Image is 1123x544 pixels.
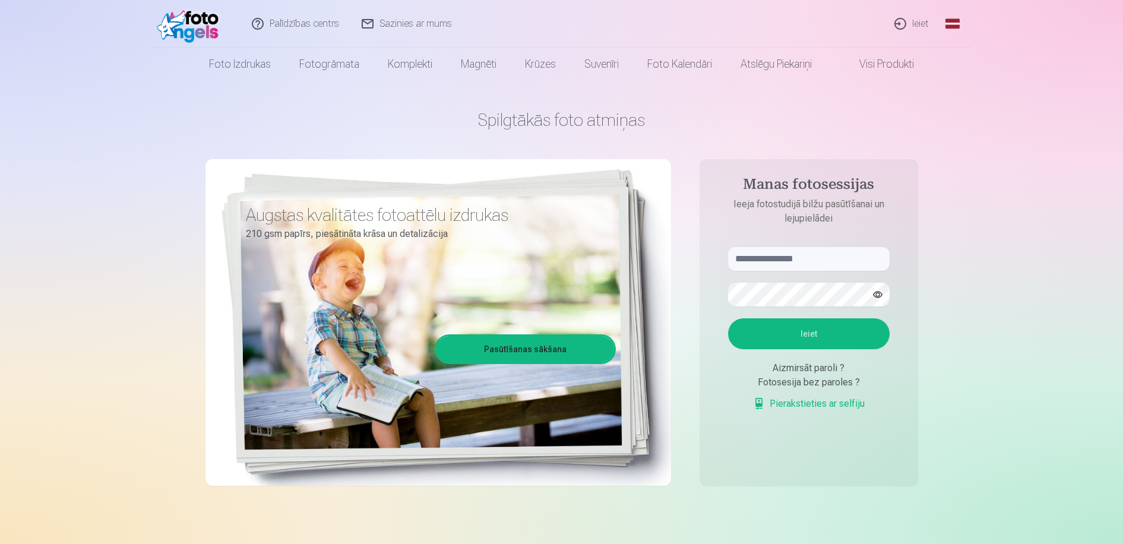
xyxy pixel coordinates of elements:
[246,204,607,226] h3: Augstas kvalitātes fotoattēlu izdrukas
[826,48,928,81] a: Visi produkti
[728,318,890,349] button: Ieiet
[633,48,726,81] a: Foto kalendāri
[728,375,890,390] div: Fotosesija bez paroles ?
[205,109,918,131] h1: Spilgtākās foto atmiņas
[374,48,447,81] a: Komplekti
[570,48,633,81] a: Suvenīri
[753,397,865,411] a: Pierakstieties ar selfiju
[195,48,285,81] a: Foto izdrukas
[716,176,901,197] h4: Manas fotosessijas
[447,48,511,81] a: Magnēti
[285,48,374,81] a: Fotogrāmata
[716,197,901,226] p: Ieeja fotostudijā bilžu pasūtīšanai un lejupielādei
[728,361,890,375] div: Aizmirsāt paroli ?
[436,336,614,362] a: Pasūtīšanas sākšana
[157,5,225,43] img: /fa1
[246,226,607,242] p: 210 gsm papīrs, piesātināta krāsa un detalizācija
[726,48,826,81] a: Atslēgu piekariņi
[511,48,570,81] a: Krūzes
